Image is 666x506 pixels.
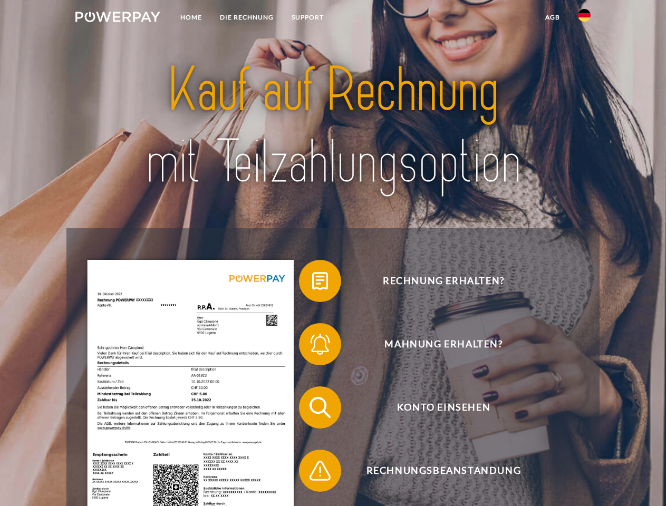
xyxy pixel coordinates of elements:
span: Rechnung erhalten? [314,260,573,302]
a: agb [536,8,569,27]
img: de [578,9,591,22]
button: Rechnungsbeanstandung [299,450,573,492]
img: title-powerpay_de.svg [101,51,565,202]
img: qb_bell.svg [307,331,333,357]
span: Konto einsehen [314,386,573,429]
span: Rechnungsbeanstandung [314,450,573,492]
button: Konto einsehen [299,386,573,429]
button: Rechnung erhalten? [299,260,573,302]
img: qb_warning.svg [307,458,333,484]
a: Home [171,8,211,27]
span: Mahnung erhalten? [314,323,573,365]
button: Mahnung erhalten? [299,323,573,365]
a: SUPPORT [283,8,333,27]
a: DIE RECHNUNG [211,8,283,27]
img: qb_bill.svg [307,268,333,294]
img: qb_search.svg [307,394,333,421]
img: logo-powerpay-white.svg [75,12,160,22]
